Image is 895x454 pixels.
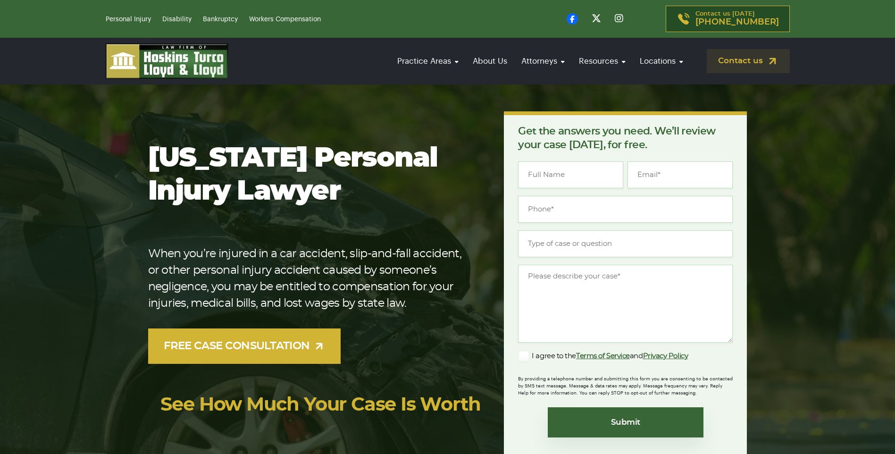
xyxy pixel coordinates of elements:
div: By providing a telephone number and submitting this form you are consenting to be contacted by SM... [518,370,733,397]
input: Type of case or question [518,230,733,257]
a: About Us [468,48,512,75]
a: Personal Injury [106,16,151,23]
img: logo [106,43,228,79]
a: Terms of Service [576,353,630,360]
a: Attorneys [517,48,569,75]
input: Full Name [518,161,623,188]
a: Bankruptcy [203,16,238,23]
p: Get the answers you need. We’ll review your case [DATE], for free. [518,125,733,152]
input: Email* [627,161,733,188]
span: [PHONE_NUMBER] [695,17,779,27]
a: Locations [635,48,688,75]
p: Contact us [DATE] [695,11,779,27]
a: Practice Areas [393,48,463,75]
a: Contact us [707,49,790,73]
a: See How Much Your Case Is Worth [160,395,481,414]
a: Workers Compensation [249,16,321,23]
a: Privacy Policy [643,353,688,360]
a: Disability [162,16,192,23]
input: Submit [548,407,703,437]
img: arrow-up-right-light.svg [313,340,325,352]
p: When you’re injured in a car accident, slip-and-fall accident, or other personal injury accident ... [148,246,474,312]
label: I agree to the and [518,351,688,362]
h1: [US_STATE] Personal Injury Lawyer [148,142,474,208]
input: Phone* [518,196,733,223]
a: Contact us [DATE][PHONE_NUMBER] [666,6,790,32]
a: Resources [574,48,630,75]
a: FREE CASE CONSULTATION [148,328,341,364]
